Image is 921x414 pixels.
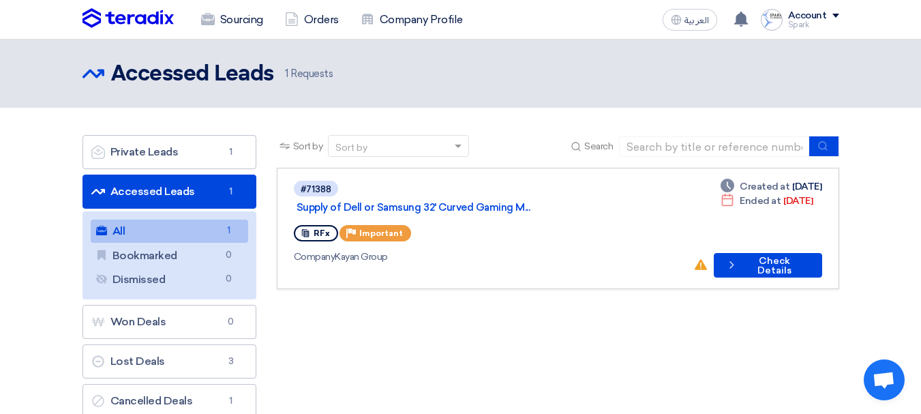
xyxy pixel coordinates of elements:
div: Spark [788,21,839,29]
a: Dismissed [91,268,248,291]
span: Company [294,251,335,263]
span: 0 [223,315,239,329]
a: All [91,220,248,243]
div: [DATE] [721,179,821,194]
a: Supply of Dell or Samsung 32' Curved Gaming M... [297,201,637,213]
span: RFx [314,228,330,238]
div: #71388 [301,185,331,194]
span: 1 [285,68,288,80]
div: Open chat [864,359,905,400]
a: Accessed Leads1 [82,175,256,209]
span: 1 [223,145,239,159]
a: Sourcing [190,5,274,35]
span: 0 [221,272,237,286]
a: Lost Deals3 [82,344,256,379]
span: Search [584,139,613,153]
button: العربية [663,9,717,31]
div: Kayan Group [294,250,683,264]
div: Account [788,10,827,22]
span: Important [359,228,403,238]
span: 1 [221,224,237,238]
a: Won Deals0 [82,305,256,339]
h2: Accessed Leads [111,61,274,88]
span: 3 [223,355,239,368]
span: 1 [223,185,239,198]
button: Check Details [714,253,821,278]
span: Sort by [293,139,323,153]
a: Company Profile [350,5,474,35]
img: Teradix logo [82,8,174,29]
span: 0 [221,248,237,263]
img: logoAbstract_symbol_x_1744799513805.png [761,9,783,31]
div: [DATE] [721,194,813,208]
span: Requests [285,66,333,82]
div: Sort by [335,141,367,155]
a: Orders [274,5,350,35]
a: Private Leads1 [82,135,256,169]
a: Bookmarked [91,244,248,267]
input: Search by title or reference number [619,136,810,157]
span: 1 [223,394,239,408]
span: العربية [684,16,709,25]
span: Created at [740,179,789,194]
span: Ended at [740,194,781,208]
